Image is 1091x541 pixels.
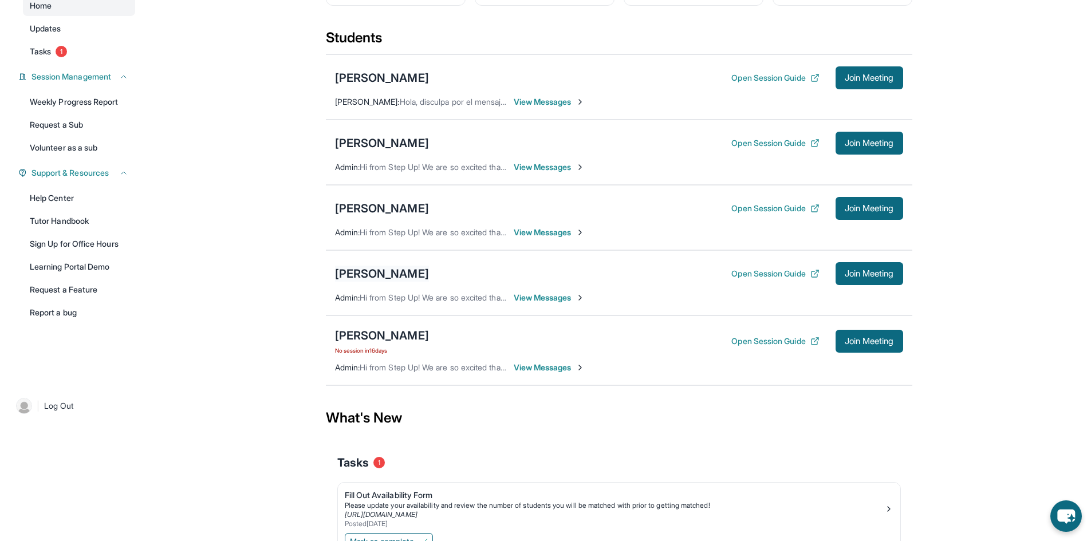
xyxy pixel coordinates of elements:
[576,163,585,172] img: Chevron-Right
[576,293,585,302] img: Chevron-Right
[23,279,135,300] a: Request a Feature
[23,234,135,254] a: Sign Up for Office Hours
[845,140,894,147] span: Join Meeting
[335,227,360,237] span: Admin :
[345,510,418,519] a: [URL][DOMAIN_NAME]
[836,132,903,155] button: Join Meeting
[335,266,429,282] div: [PERSON_NAME]
[335,200,429,216] div: [PERSON_NAME]
[731,137,819,149] button: Open Session Guide
[335,346,429,355] span: No session in 16 days
[335,162,360,172] span: Admin :
[56,46,67,57] span: 1
[335,70,429,86] div: [PERSON_NAME]
[335,327,429,343] div: [PERSON_NAME]
[335,97,400,106] span: [PERSON_NAME] :
[514,292,585,303] span: View Messages
[37,399,40,413] span: |
[44,400,74,412] span: Log Out
[338,483,900,531] a: Fill Out Availability FormPlease update your availability and review the number of students you w...
[27,167,128,179] button: Support & Resources
[31,71,111,82] span: Session Management
[23,302,135,323] a: Report a bug
[845,74,894,81] span: Join Meeting
[836,330,903,353] button: Join Meeting
[845,338,894,345] span: Join Meeting
[576,97,585,106] img: Chevron-Right
[400,97,1047,106] span: Hola, disculpa por el mensaje tarde, pero puedemos empezar nuestra primera sesión este viernes a ...
[345,519,884,528] div: Posted [DATE]
[836,66,903,89] button: Join Meeting
[335,293,360,302] span: Admin :
[731,268,819,279] button: Open Session Guide
[16,398,32,414] img: user-img
[23,18,135,39] a: Updates
[23,92,135,112] a: Weekly Progress Report
[31,167,109,179] span: Support & Resources
[335,135,429,151] div: [PERSON_NAME]
[337,455,369,471] span: Tasks
[845,205,894,212] span: Join Meeting
[836,262,903,285] button: Join Meeting
[731,203,819,214] button: Open Session Guide
[11,393,135,418] a: |Log Out
[576,228,585,237] img: Chevron-Right
[1050,500,1082,532] button: chat-button
[836,197,903,220] button: Join Meeting
[30,46,51,57] span: Tasks
[27,71,128,82] button: Session Management
[345,489,884,501] div: Fill Out Availability Form
[514,96,585,108] span: View Messages
[373,457,385,468] span: 1
[30,23,61,34] span: Updates
[23,41,135,62] a: Tasks1
[23,137,135,158] a: Volunteer as a sub
[345,501,884,510] div: Please update your availability and review the number of students you will be matched with prior ...
[514,161,585,173] span: View Messages
[326,29,912,54] div: Students
[731,335,819,347] button: Open Session Guide
[23,256,135,277] a: Learning Portal Demo
[845,270,894,277] span: Join Meeting
[731,72,819,84] button: Open Session Guide
[576,363,585,372] img: Chevron-Right
[335,362,360,372] span: Admin :
[23,188,135,208] a: Help Center
[23,114,135,135] a: Request a Sub
[326,393,912,443] div: What's New
[23,211,135,231] a: Tutor Handbook
[514,227,585,238] span: View Messages
[514,362,585,373] span: View Messages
